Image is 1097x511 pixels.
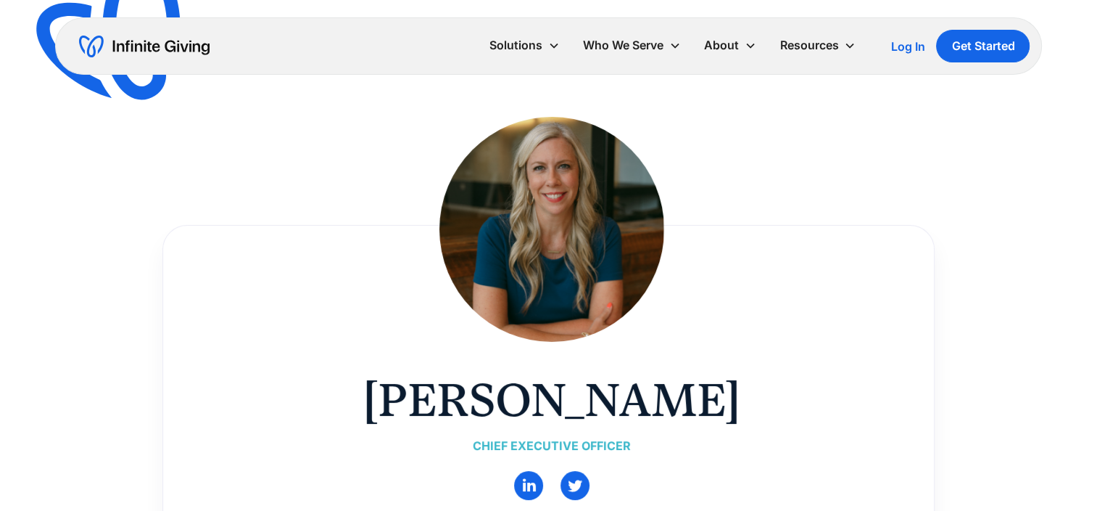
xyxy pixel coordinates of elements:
[489,36,542,55] div: Solutions
[79,35,210,58] a: home
[890,38,924,55] a: Log In
[768,30,867,61] div: Resources
[478,30,571,61] div: Solutions
[560,471,589,500] a: 
[704,36,739,55] div: About
[514,471,543,500] a: 
[363,436,740,456] div: Chief Executive Officer
[936,30,1030,62] a: Get Started
[890,41,924,52] div: Log In
[571,30,692,61] div: Who We Serve
[692,30,768,61] div: About
[583,36,663,55] div: Who We Serve
[779,36,838,55] div: Resources
[363,371,740,429] h1: [PERSON_NAME]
